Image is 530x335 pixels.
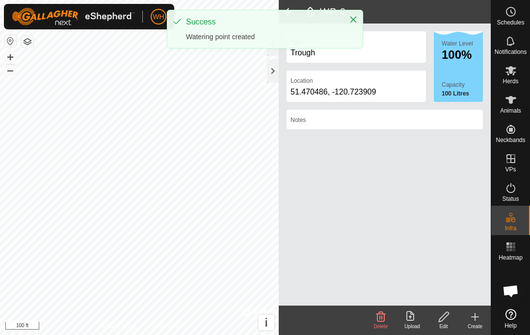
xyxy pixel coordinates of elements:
label: Location [291,76,313,85]
div: Edit [428,323,459,330]
button: i [258,314,274,331]
div: Success [186,16,339,28]
button: Map Layers [22,36,33,48]
span: i [265,316,268,329]
img: Gallagher Logo [12,8,134,25]
button: + [4,51,16,63]
a: Help [491,305,530,333]
button: Close [346,13,360,26]
div: 100% [442,49,483,61]
div: Watering point created [186,32,339,42]
a: Contact Us [149,322,178,331]
span: Herds [503,78,518,84]
span: Schedules [497,20,524,25]
span: Neckbands [496,137,525,143]
span: Infra [504,225,516,231]
span: Help [504,323,517,329]
span: VPs [505,167,516,172]
span: Delete [374,324,388,329]
span: Animals [500,108,521,114]
label: Water Level [442,40,473,47]
label: Notes [291,116,306,124]
span: Notifications [495,49,527,55]
label: 100 Litres [442,89,483,98]
div: Create [459,323,491,330]
span: WH [153,12,164,22]
button: – [4,64,16,76]
label: Capacity [442,80,483,89]
div: 51.470486, -120.723909 [291,86,422,98]
div: Upload [397,323,428,330]
span: Status [502,196,519,202]
button: Reset Map [4,35,16,47]
span: Heatmap [499,255,523,261]
h2: WP 2 [304,6,491,18]
a: Privacy Policy [101,322,137,331]
a: Open chat [496,276,526,306]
